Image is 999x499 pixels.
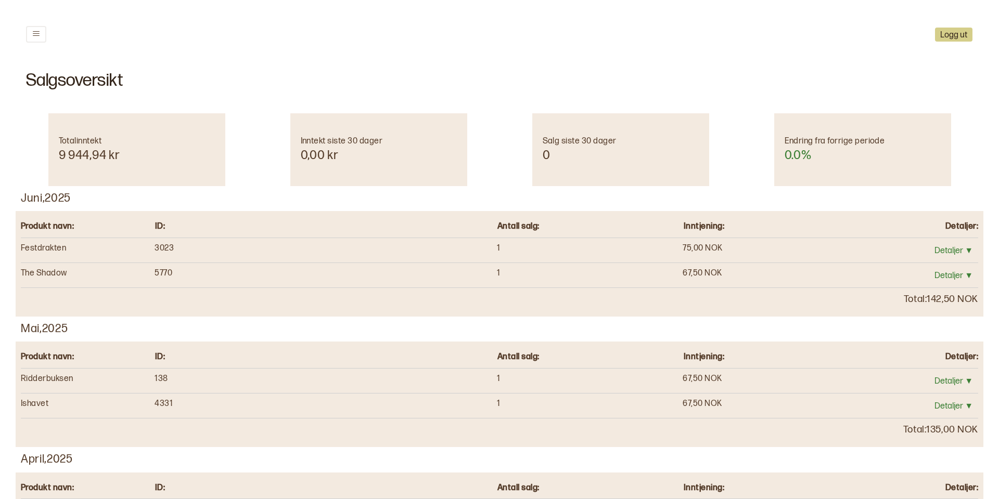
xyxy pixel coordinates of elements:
div: 67,50 NOK [683,268,816,282]
div: Mai , 2025 [16,317,983,342]
div: 9 944,94 kr [59,147,120,163]
div: Ridderbuksen [21,374,155,388]
div: 3023 [155,243,288,257]
div: 67,50 NOK [683,399,816,413]
button: Detaljer ▼ [843,243,978,257]
div: Produkt navn: [21,221,155,232]
div: 67,50 NOK [683,374,816,388]
div: 0,00 kr [301,147,339,163]
div: 0.0 % [785,147,812,163]
div: 1 [497,243,631,257]
div: Ishavet [21,399,155,413]
div: Inntjening: [684,221,818,232]
button: Logg ut [935,28,972,42]
div: Detaljer: [844,352,978,363]
div: April , 2025 [16,447,983,472]
div: 75,00 NOK [683,243,816,257]
button: Detaljer ▼ [843,268,978,282]
div: Detaljer: [844,221,978,232]
div: 0 [543,147,550,163]
div: Antall salg: [497,352,632,363]
div: Festdrakten [21,243,155,257]
div: Inntekt siste 30 dager [301,136,383,147]
div: Total: 135,00 NOK [903,418,978,442]
div: Produkt navn: [21,352,155,363]
div: ID: [155,352,289,363]
div: 1 [497,399,631,413]
div: Antall salg: [497,221,632,232]
div: 1 [497,268,631,282]
h1: Salgsoversikt [16,65,983,97]
div: 5770 [155,268,288,282]
div: Salg siste 30 dager [543,136,617,147]
div: Produkt navn: [21,483,155,494]
button: Detaljer ▼ [843,399,978,413]
button: Detaljer ▼ [843,374,978,388]
div: Total: 142,50 NOK [904,288,978,311]
div: Inntjening: [684,483,818,494]
div: Detaljer: [844,483,978,494]
div: 1 [497,374,631,388]
div: Totalinntekt [59,136,102,147]
div: Antall salg: [497,483,632,494]
div: Inntjening: [684,352,818,363]
div: Juni , 2025 [16,186,983,212]
div: Endring fra forrige periode [785,136,885,147]
div: 4331 [155,399,288,413]
div: 138 [155,374,288,388]
div: ID: [155,483,289,494]
div: ID: [155,221,289,232]
div: The Shadow [21,268,155,282]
